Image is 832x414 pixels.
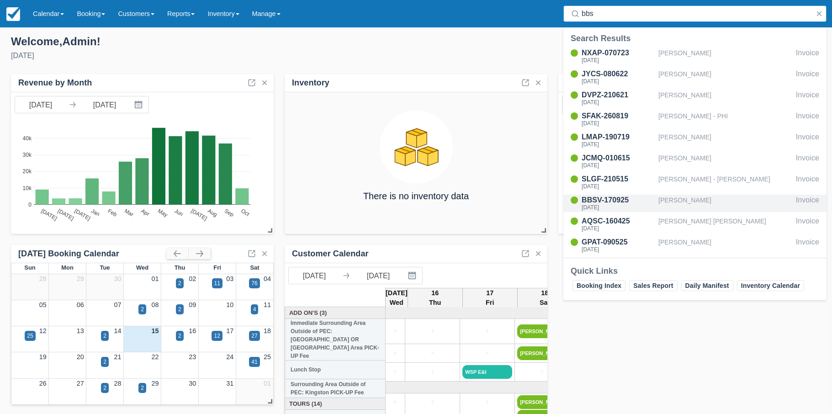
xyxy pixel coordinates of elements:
a: 20 [77,353,84,361]
a: JYCS-080622[DATE][PERSON_NAME]Invoice [563,69,827,86]
a: 26 [39,380,47,387]
span: Tue [100,264,110,271]
div: Invoice [796,90,819,107]
a: 01 [151,275,159,282]
a: GPAT-090525[DATE][PERSON_NAME]Invoice [563,237,827,254]
div: Inventory [292,78,329,88]
a: JCMQ-010615[DATE][PERSON_NAME]Invoice [563,153,827,170]
div: [DATE] [582,100,655,105]
a: 02 [189,275,196,282]
div: DVPZ-210621 [582,90,655,101]
h4: There is no inventory data [363,191,469,201]
a: 21 [114,353,122,361]
div: [PERSON_NAME] - PHI [658,111,792,128]
a: 07 [114,301,122,308]
a: + [388,348,403,358]
a: + [388,326,403,336]
div: AQSC-160425 [582,216,655,227]
button: Interact with the calendar and add the check-in date for your trip. [130,96,148,113]
div: [PERSON_NAME] [658,90,792,107]
a: 28 [39,275,47,282]
div: 2 [178,332,181,340]
div: [DATE] [582,142,655,147]
div: [DATE] [582,121,655,126]
input: End Date [79,96,130,113]
a: [PERSON_NAME] [517,346,567,360]
div: Invoice [796,69,819,86]
div: 2 [178,279,181,287]
div: [DATE] [582,79,655,84]
a: Tours (14) [287,399,383,408]
span: Sat [250,264,259,271]
div: [PERSON_NAME] [658,69,792,86]
div: [DATE] [11,50,409,61]
a: + [408,348,457,358]
a: 15 [151,327,159,334]
a: 05 [39,301,47,308]
a: 16 [189,327,196,334]
div: Invoice [796,174,819,191]
a: + [408,397,457,407]
div: 2 [178,305,181,313]
a: LMAP-190719[DATE][PERSON_NAME]Invoice [563,132,827,149]
div: 76 [251,279,257,287]
a: Daily Manifest [681,280,733,291]
input: Start Date [562,96,614,113]
div: Invoice [796,216,819,233]
div: 12 [214,332,220,340]
a: [PERSON_NAME] (3) [517,395,567,409]
a: + [462,397,512,407]
div: [DATE] [582,184,655,189]
a: 18 [264,327,271,334]
a: 17 [226,327,233,334]
div: SLGF-210515 [582,174,655,185]
th: [DATE] Wed [386,288,408,308]
a: 04 [264,275,271,282]
div: [DATE] [582,247,655,252]
span: Mon [61,264,74,271]
div: [DATE] [582,226,655,231]
th: Lunch Stop [285,361,386,379]
a: 10 [226,301,233,308]
div: 41 [251,358,257,366]
a: + [388,397,403,407]
div: [DATE] [582,205,655,210]
div: Invoice [796,48,819,65]
div: [PERSON_NAME] [658,237,792,254]
a: 03 [226,275,233,282]
a: 24 [226,353,233,361]
a: Booking Index [572,280,625,291]
a: + [462,348,512,358]
a: 19 [39,353,47,361]
div: 4 [253,305,256,313]
a: BBSV-170925[DATE][PERSON_NAME]Invoice [563,195,827,212]
button: Interact with the calendar and add the check-in date for your trip. [404,267,422,284]
a: 11 [264,301,271,308]
a: + [408,367,457,377]
a: SLGF-210515[DATE][PERSON_NAME] - [PERSON_NAME]Invoice [563,174,827,191]
a: 23 [189,353,196,361]
div: [PERSON_NAME] [658,195,792,212]
div: [PERSON_NAME] [658,132,792,149]
div: Invoice [796,153,819,170]
a: SFAK-260819[DATE][PERSON_NAME] - PHIInvoice [563,111,827,128]
th: Immediate Surrounding Area Outside of PEC: [GEOGRAPHIC_DATA] OR [GEOGRAPHIC_DATA] Area PICK-UP Fee [285,319,386,361]
div: LMAP-190719 [582,132,655,143]
span: Thu [175,264,185,271]
a: Inventory Calendar [737,280,804,291]
img: checkfront-main-nav-mini-logo.png [6,7,20,21]
div: JCMQ-010615 [582,153,655,164]
div: [PERSON_NAME] [658,153,792,170]
div: 27 [251,332,257,340]
div: Invoice [796,132,819,149]
a: DVPZ-210621[DATE][PERSON_NAME]Invoice [563,90,827,107]
a: + [388,367,403,377]
div: Quick Links [571,265,819,276]
div: 2 [141,384,144,392]
a: 30 [114,275,122,282]
div: Customer Calendar [292,249,369,259]
a: 30 [189,380,196,387]
div: [DATE] Booking Calendar [18,249,166,259]
a: 01 [264,380,271,387]
span: Fri [213,264,221,271]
